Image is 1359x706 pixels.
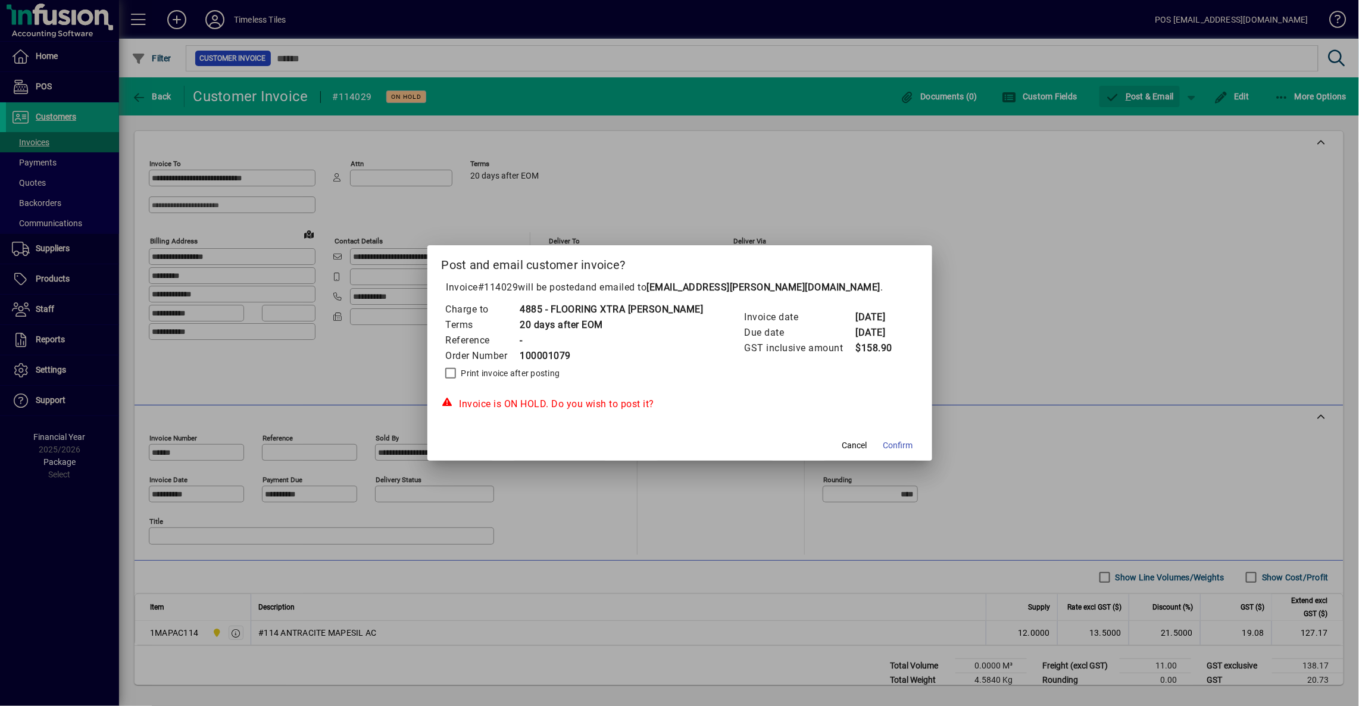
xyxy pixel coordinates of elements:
td: 20 days after EOM [520,317,704,333]
td: Order Number [445,348,520,364]
h2: Post and email customer invoice? [427,245,932,280]
td: Reference [445,333,520,348]
td: Terms [445,317,520,333]
td: Due date [744,325,855,340]
label: Print invoice after posting [459,367,560,379]
td: Charge to [445,302,520,317]
span: and emailed to [580,282,881,293]
span: #114029 [478,282,518,293]
td: 4885 - FLOORING XTRA [PERSON_NAME] [520,302,704,317]
td: Invoice date [744,310,855,325]
td: GST inclusive amount [744,340,855,356]
td: $158.90 [855,340,903,356]
div: Invoice is ON HOLD. Do you wish to post it? [442,397,918,411]
td: - [520,333,704,348]
td: 100001079 [520,348,704,364]
button: Cancel [836,435,874,456]
b: [EMAIL_ADDRESS][PERSON_NAME][DOMAIN_NAME] [647,282,881,293]
span: Confirm [883,439,913,452]
button: Confirm [879,435,918,456]
span: Cancel [842,439,867,452]
td: [DATE] [855,310,903,325]
td: [DATE] [855,325,903,340]
p: Invoice will be posted . [442,280,918,295]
